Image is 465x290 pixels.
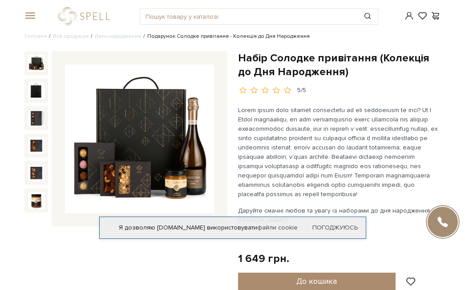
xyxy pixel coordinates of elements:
[95,33,141,40] a: День народження
[238,252,289,266] div: 1 649 грн.
[238,51,441,79] h1: Набір Солодке привітання (Колекція до Дня Народження)
[28,192,45,209] img: Набір Солодке привітання (Колекція до Дня Народження)
[238,105,441,199] p: Lorem ipsum dolo sitamet consectetu ad eli seddoeiusm te inci? Ut l Etdol magnaaliqu, en adm veni...
[312,224,358,232] a: Погоджуюсь
[24,33,47,40] a: Головна
[257,224,298,231] a: файли cookie
[357,8,378,24] button: Пошук товару у каталозі
[140,8,357,24] input: Пошук товару у каталозі
[28,55,45,72] img: Набір Солодке привітання (Колекція до Дня Народження)
[53,33,89,40] a: Вся продукція
[238,206,441,225] p: Даруйте смачні любов та увагу із наборами до дня народження від [PERSON_NAME]!
[100,224,366,232] div: Я дозволяю [DOMAIN_NAME] використовувати
[28,137,45,154] img: Набір Солодке привітання (Колекція до Дня Народження)
[65,64,214,213] img: Набір Солодке привітання (Колекція до Дня Народження)
[28,82,45,99] img: Набір Солодке привітання (Колекція до Дня Народження)
[297,86,306,95] div: 5/5
[58,7,114,25] a: logo
[141,32,310,40] li: Подарунок Солодке привітання - Колекція до Дня Народження
[28,110,45,127] img: Набір Солодке привітання (Колекція до Дня Народження)
[28,165,45,181] img: Набір Солодке привітання (Колекція до Дня Народження)
[296,276,337,286] span: До кошика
